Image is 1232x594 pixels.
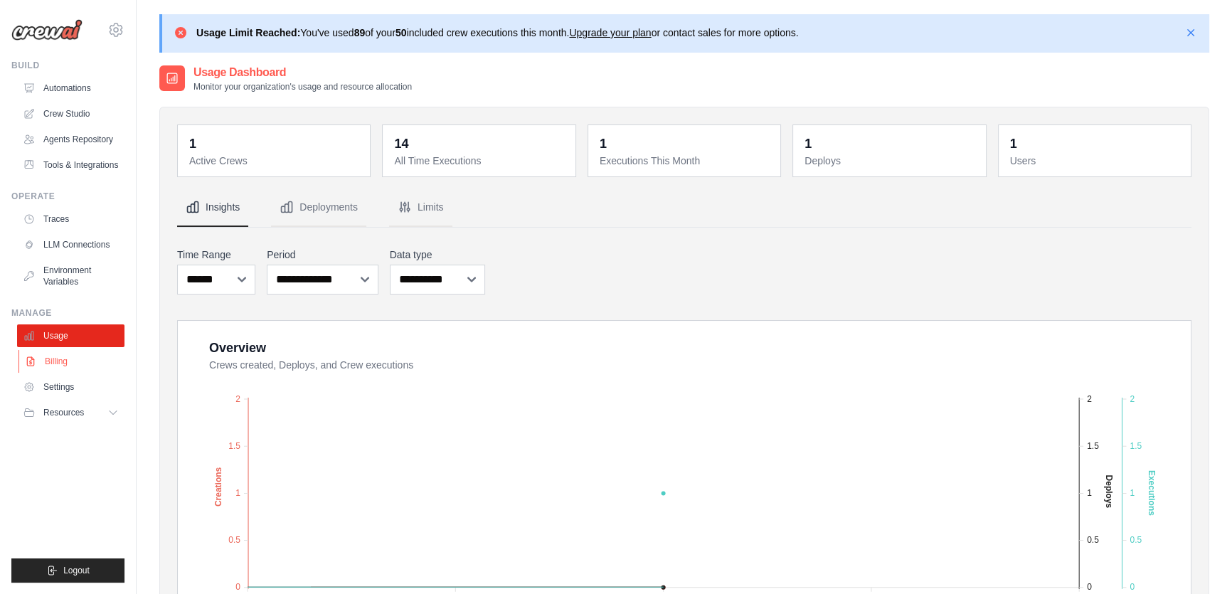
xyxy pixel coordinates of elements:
[228,535,240,545] tspan: 0.5
[193,81,412,92] p: Monitor your organization's usage and resource allocation
[394,134,408,154] div: 14
[17,259,124,293] a: Environment Variables
[11,558,124,583] button: Logout
[1010,154,1182,168] dt: Users
[394,154,566,168] dt: All Time Executions
[1104,474,1114,508] text: Deploys
[11,60,124,71] div: Build
[1087,441,1099,451] tspan: 1.5
[804,134,812,154] div: 1
[235,582,240,592] tspan: 0
[17,324,124,347] a: Usage
[177,189,248,227] button: Insights
[1010,134,1017,154] div: 1
[1130,393,1135,403] tspan: 2
[389,189,452,227] button: Limits
[235,488,240,498] tspan: 1
[189,154,361,168] dt: Active Crews
[11,19,83,41] img: Logo
[271,189,366,227] button: Deployments
[354,27,366,38] strong: 89
[177,189,1191,227] nav: Tabs
[209,338,266,358] div: Overview
[189,134,196,154] div: 1
[11,191,124,202] div: Operate
[395,27,407,38] strong: 50
[1130,582,1135,592] tspan: 0
[1087,488,1092,498] tspan: 1
[1147,470,1157,516] text: Executions
[196,26,799,40] p: You've used of your included crew executions this month. or contact sales for more options.
[17,102,124,125] a: Crew Studio
[804,154,977,168] dt: Deploys
[209,358,1174,372] dt: Crews created, Deploys, and Crew executions
[18,350,126,373] a: Billing
[11,307,124,319] div: Manage
[17,233,124,256] a: LLM Connections
[267,248,378,262] label: Period
[17,77,124,100] a: Automations
[196,27,300,38] strong: Usage Limit Reached:
[17,128,124,151] a: Agents Repository
[1130,488,1135,498] tspan: 1
[1130,441,1142,451] tspan: 1.5
[228,441,240,451] tspan: 1.5
[600,154,772,168] dt: Executions This Month
[193,64,412,81] h2: Usage Dashboard
[390,248,486,262] label: Data type
[569,27,651,38] a: Upgrade your plan
[177,248,255,262] label: Time Range
[17,154,124,176] a: Tools & Integrations
[1087,393,1092,403] tspan: 2
[17,208,124,230] a: Traces
[1087,535,1099,545] tspan: 0.5
[17,401,124,424] button: Resources
[43,407,84,418] span: Resources
[1087,582,1092,592] tspan: 0
[63,565,90,576] span: Logout
[600,134,607,154] div: 1
[213,467,223,507] text: Creations
[17,376,124,398] a: Settings
[235,393,240,403] tspan: 2
[1130,535,1142,545] tspan: 0.5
